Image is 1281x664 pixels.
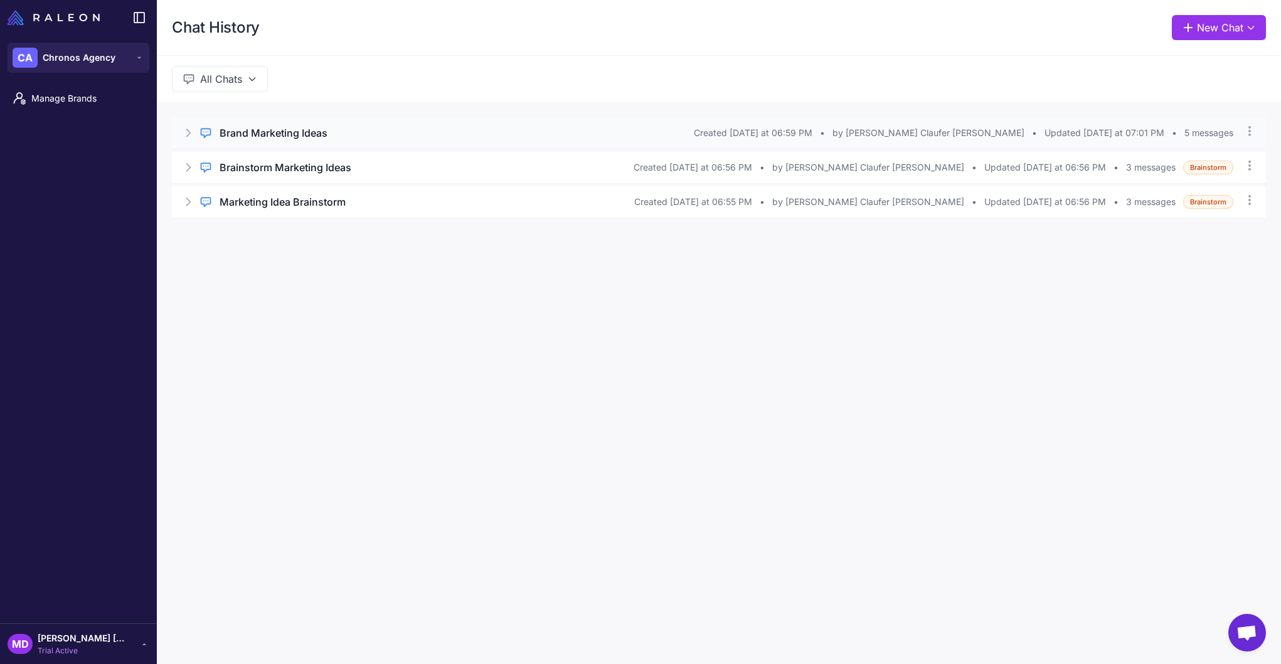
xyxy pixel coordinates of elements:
span: Updated [DATE] at 06:56 PM [984,195,1106,209]
span: Trial Active [38,645,125,656]
span: Brainstorm [1183,161,1233,175]
div: CA [13,48,38,68]
span: by [PERSON_NAME] Claufer [PERSON_NAME] [832,126,1024,140]
span: by [PERSON_NAME] Claufer [PERSON_NAME] [772,161,964,174]
button: All Chats [172,66,268,92]
a: Raleon Logo [8,10,105,25]
div: Open chat [1228,614,1266,651]
span: [PERSON_NAME] [PERSON_NAME] [38,631,125,645]
h3: Brand Marketing Ideas [220,125,327,140]
h1: Chat History [172,18,260,38]
span: Updated [DATE] at 07:01 PM [1044,126,1164,140]
button: New Chat [1172,15,1266,40]
span: Updated [DATE] at 06:56 PM [984,161,1106,174]
span: 3 messages [1126,161,1176,174]
span: 3 messages [1126,195,1176,209]
span: • [972,161,977,174]
span: • [1032,126,1037,140]
h3: Marketing Idea Brainstorm [220,194,346,209]
h3: Brainstorm Marketing Ideas [220,160,351,175]
span: 5 messages [1184,126,1233,140]
div: MD [8,634,33,654]
span: Manage Brands [31,92,142,105]
span: Created [DATE] at 06:59 PM [694,126,812,140]
button: CAChronos Agency [8,43,149,73]
img: Raleon Logo [8,10,100,25]
span: • [1114,161,1119,174]
span: • [760,195,765,209]
span: • [972,195,977,209]
span: Brainstorm [1183,195,1233,209]
span: Created [DATE] at 06:56 PM [634,161,752,174]
span: • [1114,195,1119,209]
span: • [820,126,825,140]
span: Chronos Agency [43,51,115,65]
span: • [1172,126,1177,140]
span: • [760,161,765,174]
a: Manage Brands [5,85,152,112]
span: by [PERSON_NAME] Claufer [PERSON_NAME] [772,195,964,209]
span: Created [DATE] at 06:55 PM [634,195,752,209]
